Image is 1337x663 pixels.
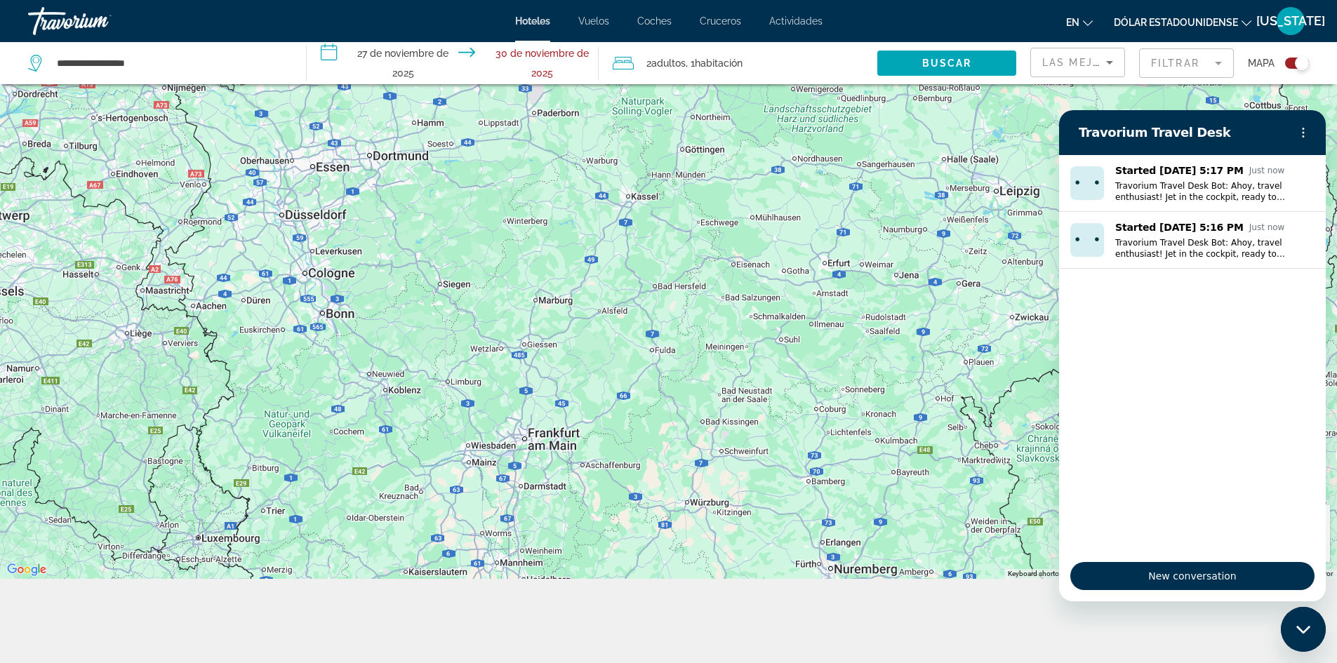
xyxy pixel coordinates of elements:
font: , 1 [686,58,695,69]
img: Google [4,561,50,579]
font: Dólar estadounidense [1114,17,1238,28]
button: Cambiar idioma [1066,12,1093,32]
font: adultos [651,58,686,69]
a: Vuelos [578,15,609,27]
a: Travorium [28,3,168,39]
button: Fecha de entrada: 27 de noviembre de 2025 Fecha de salida: 30 de noviembre de 2025 [307,42,599,84]
a: Coches [637,15,672,27]
button: Viajeros: 2 adultos, 0 niños [599,42,877,84]
a: Open this area in Google Maps (opens a new window) [4,561,50,579]
font: [US_STATE] [1256,13,1325,28]
font: 2 [646,58,651,69]
a: Hoteles [515,15,550,27]
button: Cambiar moneda [1114,12,1251,32]
a: Actividades [769,15,823,27]
iframe: Ventana de mensajería [1059,110,1326,601]
font: Habitación [695,58,743,69]
button: Cambiar mapa [1275,57,1309,69]
iframe: Button to launch messaging window, conversation in progress [1281,607,1326,652]
font: Buscar [922,58,972,69]
button: Filtrar [1139,48,1234,79]
font: Las mejores ofertas [1042,57,1181,68]
button: Buscar [877,51,1016,76]
font: en [1066,17,1079,28]
button: Menú de usuario [1272,6,1309,36]
font: Mapa [1248,58,1275,69]
a: Cruceros [700,15,741,27]
button: Keyboard shortcuts [1008,569,1068,579]
mat-select: Ordenar por [1042,54,1113,71]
